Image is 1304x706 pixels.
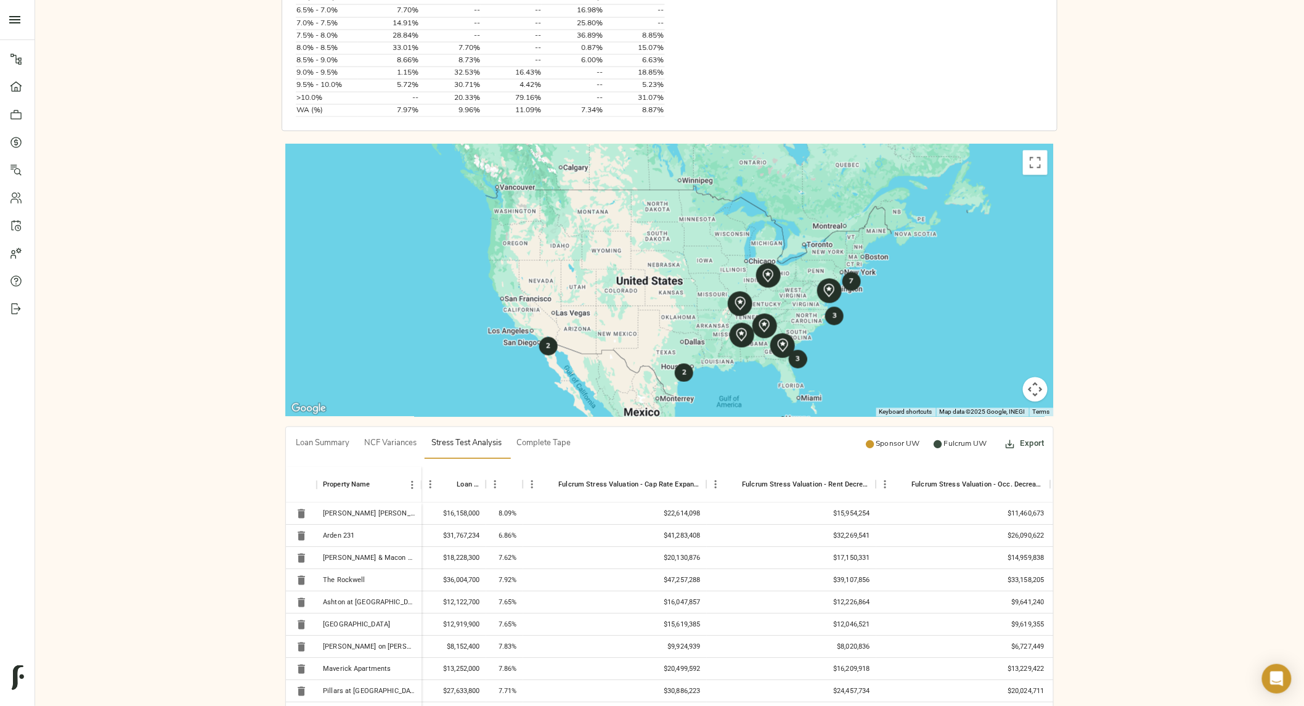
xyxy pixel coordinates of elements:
div: $33,158,205 [1008,576,1044,586]
div: $31,767,234 [443,532,479,541]
button: Menu [422,475,440,494]
div: Fulcrum Stress Valuation - Rent Decrease (-12.0%) [743,467,870,503]
div: $41,283,408 [664,532,700,541]
td: -- [481,55,542,67]
td: 6.63% [603,55,665,67]
div: $12,919,900 [443,620,479,630]
td: 20.33% [419,92,481,104]
a: Open this area in Google Maps (opens a new window) [288,401,329,417]
div: $26,090,622 [1008,532,1044,541]
span: Stress Test Analysis [431,437,502,451]
div: $9,641,240 [1011,598,1044,608]
td: 16.98% [542,5,603,17]
button: Sort [440,476,457,493]
td: 5.72% [358,80,420,92]
td: 9.5% - 10.0% [296,80,358,92]
button: Menu [876,475,895,494]
div: Fulcrum Stress Valuation - Cap Rate Expansion (+1.0%) [559,467,701,503]
td: 32.53% [419,67,481,80]
div: Ashton Village [323,620,390,630]
div: $9,619,355 [1011,620,1044,630]
div: 7.65% [499,598,517,608]
img: Google [288,401,329,417]
td: 36.89% [542,30,603,42]
button: Sort [500,476,517,493]
div: Hairston Woods [323,509,415,519]
td: 16.43% [481,67,542,80]
img: logo [12,665,24,690]
div: $27,633,800 [443,687,479,697]
td: 7.70% [358,5,420,17]
div: $6,727,449 [1011,642,1044,652]
div: Fulcrum Stress Valuation - Rent Decrease (-12.0%) [707,467,876,503]
td: -- [542,80,603,92]
td: -- [481,30,542,42]
td: 30.71% [419,80,481,92]
span: Map data ©2025 Google, INEGI [940,409,1025,416]
div: Arden 231 [323,532,354,541]
td: WA (%) [296,104,358,117]
button: Delete [292,638,311,657]
button: Delete [292,616,311,634]
div: $36,004,700 [443,576,479,586]
div: $13,229,422 [1008,665,1044,675]
td: 4.42% [481,80,542,92]
div: $20,024,711 [1008,687,1044,697]
div: Maverick Apartments [323,665,391,675]
div: Property Name [317,467,421,503]
div: $15,954,254 [833,509,870,519]
td: 5.23% [603,80,665,92]
td: -- [481,42,542,54]
td: -- [542,92,603,104]
td: -- [481,17,542,30]
td: 7.34% [542,104,603,117]
button: Menu [403,476,422,495]
div: Bransford on Berry [323,642,415,652]
td: -- [603,5,665,17]
div: Ashton at Oyster Point [323,598,415,608]
div: Guider & Macon 2-Pack [323,554,415,564]
td: 7.0% - 7.5% [296,17,358,30]
td: 6.00% [542,55,603,67]
div: $12,122,700 [443,598,479,608]
td: -- [542,67,603,80]
button: Delete [292,549,311,568]
a: Terms (opens in new tab) [1033,409,1050,416]
div: 7.71% [499,687,517,697]
div: 8.09% [499,509,517,519]
strong: 3 [832,313,836,320]
td: 6.5% - 7.0% [296,5,358,17]
td: 8.85% [603,30,665,42]
p: Fulcrum UW [944,439,987,450]
div: $47,257,288 [664,576,700,586]
td: 8.87% [603,104,665,117]
td: 79.16% [481,92,542,104]
div: $20,130,876 [664,554,700,564]
button: Sort [370,477,388,494]
button: Delete [292,572,311,590]
td: -- [481,5,542,17]
div: 7.92% [499,576,517,586]
div: Fulcrum Stress Valuation - Occ. Decrease (to 85.0%) [912,467,1045,503]
div: $16,047,857 [664,598,700,608]
td: 25.80% [542,17,603,30]
span: Loan Summary [296,437,349,451]
td: -- [358,92,420,104]
button: Export [1003,430,1047,459]
div: 7.83% [499,642,517,652]
button: Sort [725,476,743,493]
button: Map camera controls [1023,377,1048,402]
div: $16,209,918 [833,665,870,675]
div: $14,959,838 [1008,554,1044,564]
strong: 3 [796,355,800,363]
div: $20,499,592 [664,665,700,675]
div: $16,158,000 [443,509,479,519]
div: $12,226,864 [833,598,870,608]
div: 6.86% [499,532,517,541]
div: $11,460,673 [1008,509,1044,519]
div: Open Intercom Messenger [1262,664,1292,694]
td: 14.91% [358,17,420,30]
span: NCF Variances [364,437,417,451]
td: -- [419,30,481,42]
td: 28.84% [358,30,420,42]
